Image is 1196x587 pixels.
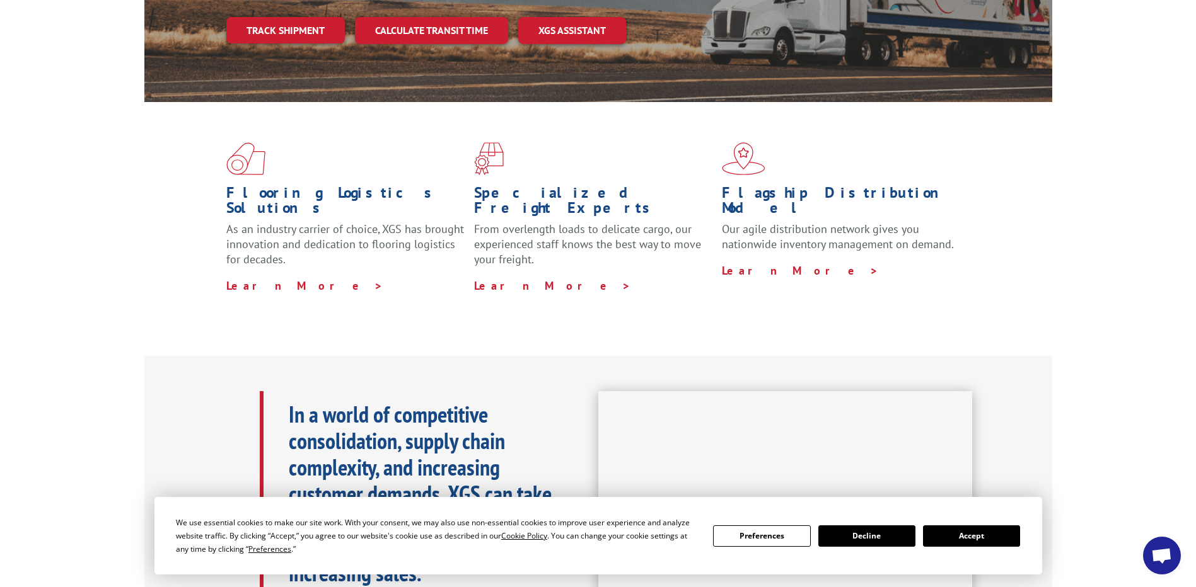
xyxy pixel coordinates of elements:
span: Our agile distribution network gives you nationwide inventory management on demand. [722,222,954,251]
div: Cookie Consent Prompt [154,497,1042,574]
h1: Flooring Logistics Solutions [226,185,465,222]
div: We use essential cookies to make our site work. With your consent, we may also use non-essential ... [176,516,698,556]
img: xgs-icon-total-supply-chain-intelligence-red [226,142,265,175]
a: Learn More > [474,278,631,293]
span: Cookie Policy [501,530,547,541]
span: Preferences [248,544,291,554]
button: Decline [818,525,915,547]
img: xgs-icon-focused-on-flooring-red [474,142,504,175]
p: From overlength loads to delicate cargo, our experienced staff knows the best way to move your fr... [474,222,712,278]
button: Accept [923,525,1020,547]
span: As an industry carrier of choice, XGS has brought innovation and dedication to flooring logistics... [226,222,464,266]
a: Calculate transit time [355,17,508,44]
a: Learn More > [722,263,879,278]
button: Preferences [713,525,810,547]
h1: Specialized Freight Experts [474,185,712,222]
div: Open chat [1143,537,1181,574]
a: Learn More > [226,278,383,293]
img: xgs-icon-flagship-distribution-model-red [722,142,765,175]
a: Track shipment [226,17,345,43]
h1: Flagship Distribution Model [722,185,960,222]
a: XGS ASSISTANT [518,17,626,44]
